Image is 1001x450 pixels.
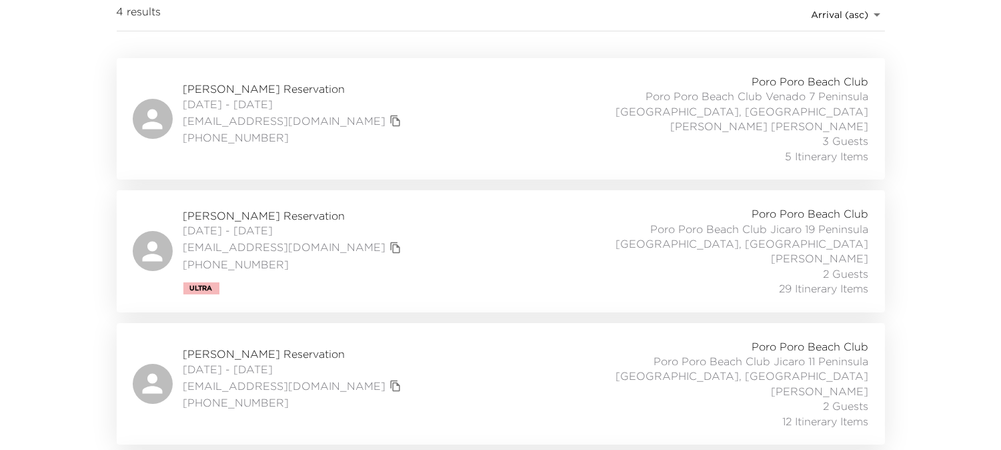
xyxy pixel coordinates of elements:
span: 5 Itinerary Items [786,149,869,164]
span: Poro Poro Beach Club [752,74,869,89]
span: 12 Itinerary Items [783,414,869,429]
span: Poro Poro Beach Club [752,339,869,354]
span: Ultra [190,284,213,292]
span: [DATE] - [DATE] [183,362,405,377]
span: [DATE] - [DATE] [183,97,405,111]
span: [PERSON_NAME] Reservation [183,347,405,361]
a: [EMAIL_ADDRESS][DOMAIN_NAME] [183,114,386,128]
span: [PERSON_NAME] Reservation [183,208,405,223]
a: [PERSON_NAME] Reservation[DATE] - [DATE][EMAIL_ADDRESS][DOMAIN_NAME]copy primary member email[PHO... [117,323,885,445]
span: 3 Guests [823,134,869,148]
span: [PHONE_NUMBER] [183,130,405,145]
span: [PERSON_NAME] [PERSON_NAME] [671,119,869,134]
span: [PHONE_NUMBER] [183,257,405,272]
a: [EMAIL_ADDRESS][DOMAIN_NAME] [183,240,386,254]
span: 2 Guests [824,266,869,281]
span: 29 Itinerary Items [780,281,869,296]
a: [PERSON_NAME] Reservation[DATE] - [DATE][EMAIL_ADDRESS][DOMAIN_NAME]copy primary member email[PHO... [117,190,885,312]
span: [PERSON_NAME] [772,384,869,399]
span: 2 Guests [824,399,869,413]
span: [PHONE_NUMBER] [183,395,405,410]
a: [EMAIL_ADDRESS][DOMAIN_NAME] [183,379,386,393]
button: copy primary member email [386,238,405,257]
span: Poro Poro Beach Club Jicaro 19 Peninsula [GEOGRAPHIC_DATA], [GEOGRAPHIC_DATA] [574,222,869,252]
span: Poro Poro Beach Club Jicaro 11 Peninsula [GEOGRAPHIC_DATA], [GEOGRAPHIC_DATA] [574,354,869,384]
span: Poro Poro Beach Club [752,206,869,221]
span: 4 results [117,4,161,25]
button: copy primary member email [386,377,405,395]
span: Poro Poro Beach Club Venado 7 Peninsula [GEOGRAPHIC_DATA], [GEOGRAPHIC_DATA] [574,89,869,119]
span: Arrival (asc) [812,9,869,21]
span: [PERSON_NAME] Reservation [183,81,405,96]
span: [PERSON_NAME] [772,251,869,266]
a: [PERSON_NAME] Reservation[DATE] - [DATE][EMAIL_ADDRESS][DOMAIN_NAME]copy primary member email[PHO... [117,58,885,180]
span: [DATE] - [DATE] [183,223,405,238]
button: copy primary member email [386,111,405,130]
